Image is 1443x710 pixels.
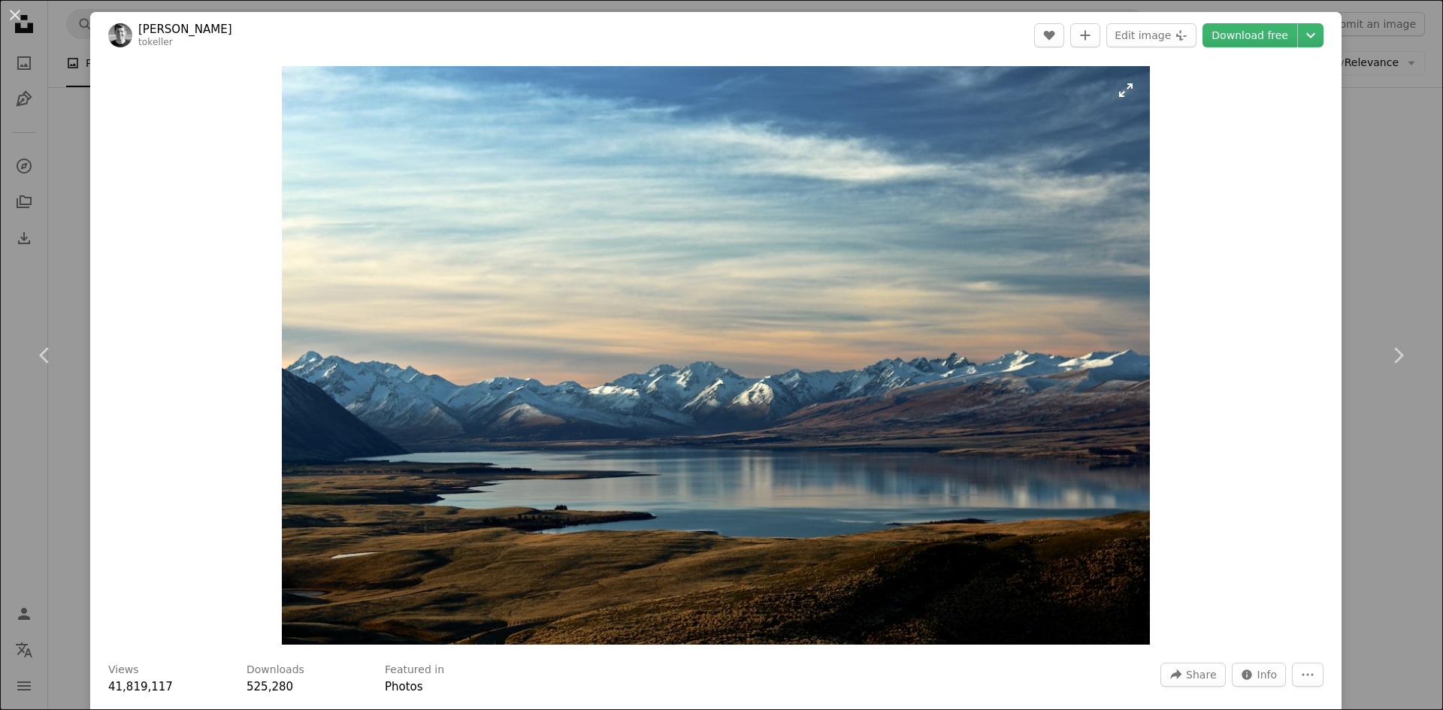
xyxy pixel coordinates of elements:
[1106,23,1196,47] button: Edit image
[1070,23,1100,47] button: Add to Collection
[1202,23,1297,47] a: Download free
[1353,283,1443,428] a: Next
[1257,663,1278,686] span: Info
[1298,23,1324,47] button: Choose download size
[108,663,139,678] h3: Views
[282,66,1150,645] button: Zoom in on this image
[247,663,304,678] h3: Downloads
[138,37,173,47] a: tokeller
[1160,663,1225,687] button: Share this image
[385,680,423,693] a: Photos
[282,66,1150,645] img: landscape photography of lake and mountain
[247,680,293,693] span: 525,280
[385,663,444,678] h3: Featured in
[108,680,173,693] span: 41,819,117
[108,23,132,47] img: Go to Tobias Keller's profile
[1186,663,1216,686] span: Share
[1292,663,1324,687] button: More Actions
[1034,23,1064,47] button: Like
[1232,663,1287,687] button: Stats about this image
[138,22,232,37] a: [PERSON_NAME]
